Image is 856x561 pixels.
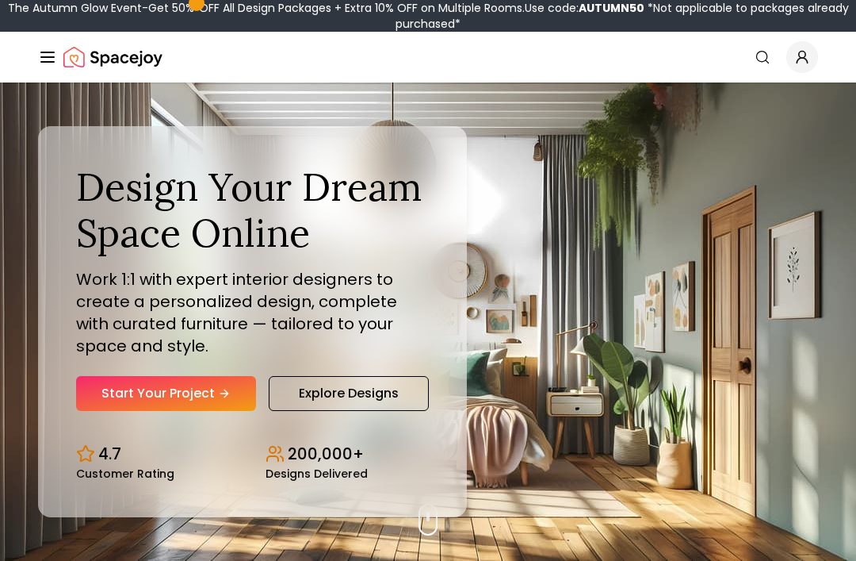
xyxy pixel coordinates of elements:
[63,41,162,73] img: Spacejoy Logo
[76,430,429,479] div: Design stats
[288,443,364,465] p: 200,000+
[76,268,429,357] p: Work 1:1 with expert interior designers to create a personalized design, complete with curated fu...
[63,41,162,73] a: Spacejoy
[76,376,256,411] a: Start Your Project
[76,468,174,479] small: Customer Rating
[98,443,121,465] p: 4.7
[38,32,818,83] nav: Global
[266,468,368,479] small: Designs Delivered
[76,164,429,256] h1: Design Your Dream Space Online
[269,376,429,411] a: Explore Designs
